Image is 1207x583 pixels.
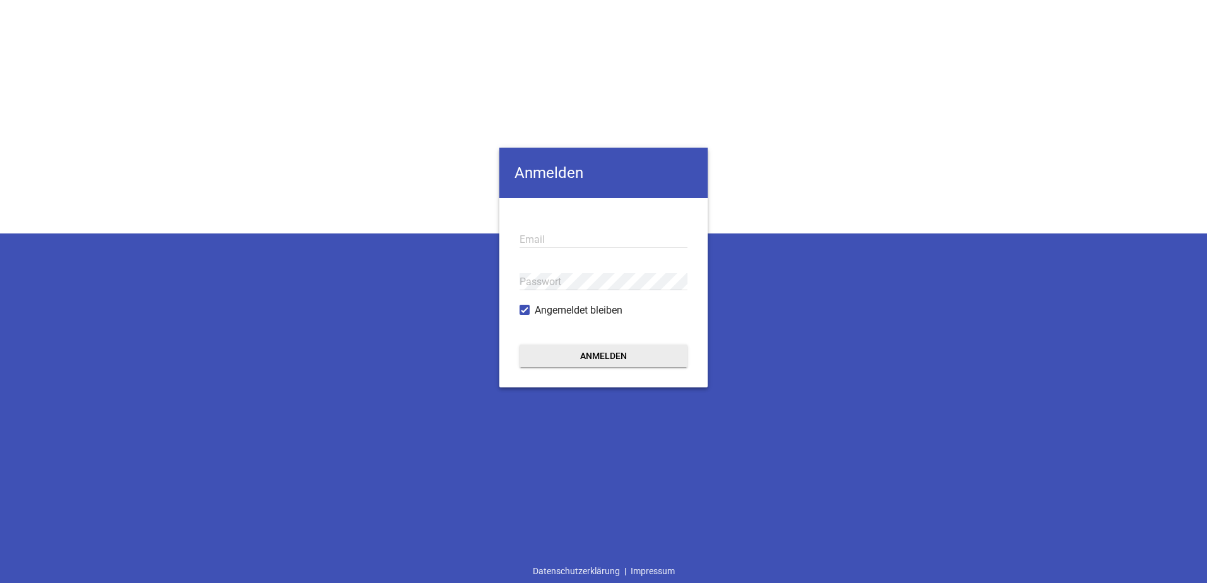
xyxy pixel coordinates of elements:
[535,303,622,318] span: Angemeldet bleiben
[528,559,679,583] div: |
[499,148,708,198] h4: Anmelden
[520,344,687,367] button: Anmelden
[626,559,679,583] a: Impressum
[528,559,624,583] a: Datenschutzerklärung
